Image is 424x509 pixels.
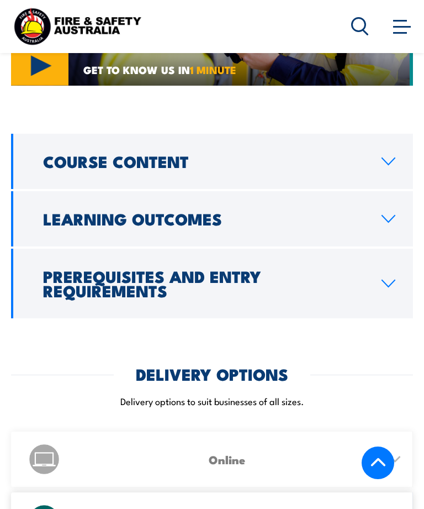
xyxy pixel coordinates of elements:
span: GET TO KNOW US IN [83,65,236,75]
p: Delivery options to suit businesses of all sizes. [11,395,413,407]
strong: 1 MINUTE [190,61,236,77]
h2: Learning Outcomes [43,211,364,225]
h3: Online [73,453,380,466]
h2: Course Content [43,154,364,168]
h2: Prerequisites and Entry Requirements [43,269,364,297]
h2: DELIVERY OPTIONS [136,366,288,381]
a: Prerequisites and Entry Requirements [11,249,413,318]
a: Course Content [11,134,413,189]
a: Learning Outcomes [11,191,413,246]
